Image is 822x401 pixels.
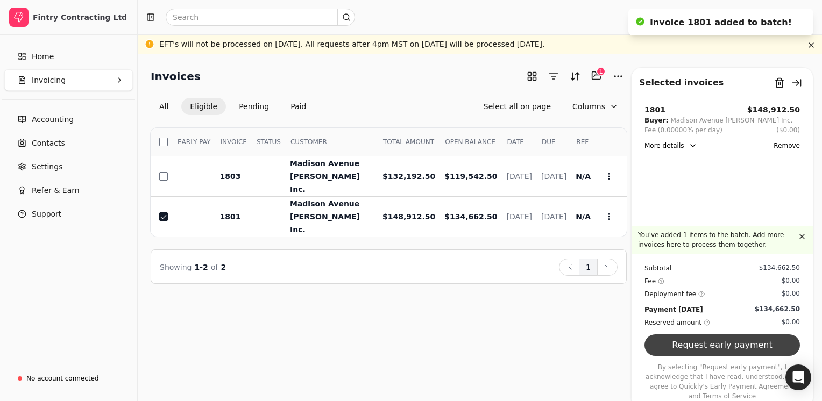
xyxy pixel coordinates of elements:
[576,212,591,221] span: N/A
[219,212,240,221] span: 1801
[220,137,246,147] span: INVOICE
[644,276,664,287] div: Fee
[644,116,668,125] div: Buyer:
[32,161,62,173] span: Settings
[644,139,697,152] button: More details
[774,139,800,152] button: Remove
[4,109,133,130] a: Accounting
[4,46,133,67] a: Home
[776,125,800,135] button: ($0.00)
[475,98,559,115] button: Select all on page
[151,98,315,115] div: Invoice filter options
[444,172,497,181] span: $119,542.50
[644,289,705,299] div: Deployment fee
[4,69,133,91] button: Invoicing
[566,68,584,85] button: Sort
[564,98,627,115] button: Column visibility settings
[4,180,133,201] button: Refer & Earn
[782,276,800,285] div: $0.00
[32,51,54,62] span: Home
[4,132,133,154] a: Contacts
[382,172,435,181] span: $132,192.50
[644,263,671,274] div: Subtotal
[785,364,811,390] div: Open Intercom Messenger
[507,137,524,147] span: DATE
[782,289,800,298] div: $0.00
[32,138,65,149] span: Contacts
[670,116,792,125] div: Madison Avenue [PERSON_NAME] Inc.
[151,98,177,115] button: All
[747,104,800,116] button: $148,912.50
[576,137,589,147] span: REF
[219,172,240,181] span: 1803
[290,199,360,234] span: Madison Avenue [PERSON_NAME] Inc.
[541,212,566,221] span: [DATE]
[211,263,218,271] span: of
[644,362,800,401] p: By selecting "Request early payment", I acknowledge that I have read, understood, and agree to Qu...
[151,68,201,85] h2: Invoices
[290,137,327,147] span: CUSTOMER
[507,212,532,221] span: [DATE]
[755,304,800,314] div: $134,662.50
[230,98,278,115] button: Pending
[160,263,192,271] span: Showing
[178,137,210,147] span: EARLY PAY
[644,304,703,315] div: Payment [DATE]
[382,212,435,221] span: $148,912.50
[257,137,281,147] span: STATUS
[383,137,434,147] span: TOTAL AMOUNT
[32,185,80,196] span: Refer & Earn
[282,98,315,115] button: Paid
[638,230,796,249] p: You've added 1 items to the batch. Add more invoices here to process them together.
[576,172,591,181] span: N/A
[4,203,133,225] button: Support
[290,159,360,194] span: Madison Avenue [PERSON_NAME] Inc.
[26,374,99,383] div: No account connected
[4,369,133,388] a: No account connected
[782,317,800,327] div: $0.00
[181,98,226,115] button: Eligible
[166,9,355,26] input: Search
[507,172,532,181] span: [DATE]
[644,104,665,116] div: 1801
[541,172,566,181] span: [DATE]
[195,263,208,271] span: 1 - 2
[639,76,724,89] div: Selected invoices
[644,317,710,328] div: Reserved amount
[33,12,128,23] div: Fintry Contracting Ltd
[542,137,556,147] span: DUE
[32,75,66,86] span: Invoicing
[759,263,800,273] div: $134,662.50
[32,114,74,125] span: Accounting
[4,156,133,177] a: Settings
[644,125,722,135] div: Fee (0.00000% per day)
[221,263,226,271] span: 2
[610,68,627,85] button: More
[650,16,792,29] div: Invoice 1801 added to batch!
[644,334,800,356] button: Request early payment
[588,67,605,84] button: Batch (1)
[445,137,495,147] span: OPEN BALANCE
[579,259,598,276] button: 1
[597,67,605,76] div: 1
[444,212,497,221] span: $134,662.50
[32,209,61,220] span: Support
[159,39,545,50] div: EFT's will not be processed on [DATE]. All requests after 4pm MST on [DATE] will be processed [DA...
